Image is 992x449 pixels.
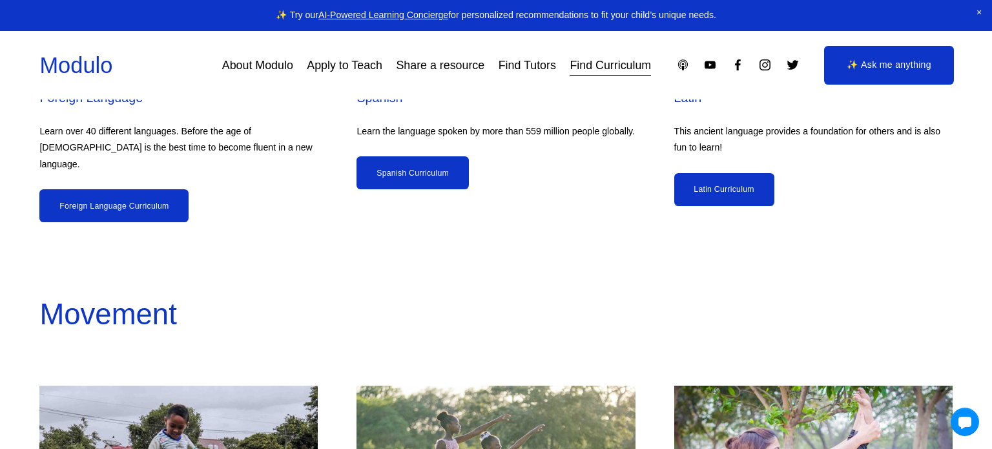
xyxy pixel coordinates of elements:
[674,173,774,206] a: Latin Curriculum
[356,156,468,189] a: Spanish Curriculum
[318,10,448,20] a: AI-Powered Learning Concierge
[703,58,717,72] a: YouTube
[39,123,318,172] p: Learn over 40 different languages. Before the age of [DEMOGRAPHIC_DATA] is the best time to becom...
[396,54,484,77] a: Share a resource
[758,58,772,72] a: Instagram
[786,58,800,72] a: Twitter
[39,189,189,222] a: Foreign Language Curriculum
[824,46,954,84] a: ✨ Ask me anything
[499,54,556,77] a: Find Tutors
[39,288,952,341] p: Movement
[39,53,112,78] a: Modulo
[674,123,953,156] p: This ancient language provides a foundation for others and is also fun to learn!
[222,54,293,77] a: About Modulo
[356,123,635,140] p: Learn the language spoken by more than 559 million people globally.
[307,54,382,77] a: Apply to Teach
[731,58,745,72] a: Facebook
[570,54,651,77] a: Find Curriculum
[676,58,690,72] a: Apple Podcasts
